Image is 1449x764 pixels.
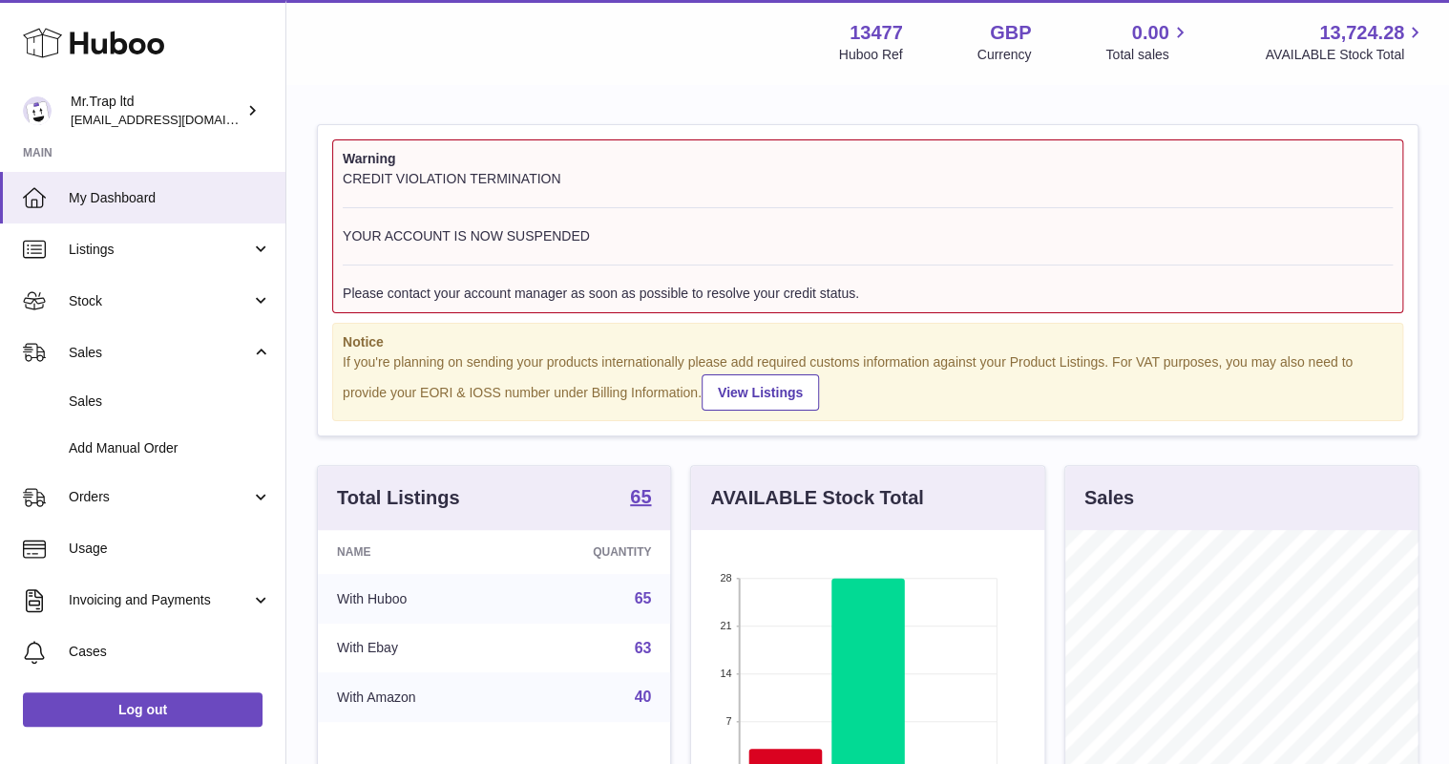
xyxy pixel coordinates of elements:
div: Currency [977,46,1032,64]
span: Orders [69,488,251,506]
strong: GBP [990,20,1031,46]
span: [EMAIL_ADDRESS][DOMAIN_NAME] [71,112,281,127]
a: 65 [635,590,652,606]
div: If you're planning on sending your products internationally please add required customs informati... [343,353,1393,411]
a: 0.00 Total sales [1105,20,1190,64]
span: Sales [69,393,271,411]
span: AVAILABLE Stock Total [1265,46,1426,64]
span: Invoicing and Payments [69,591,251,609]
span: Listings [69,241,251,259]
a: View Listings [702,374,819,411]
h3: AVAILABLE Stock Total [710,485,923,511]
div: Mr.Trap ltd [71,93,242,129]
text: 7 [726,715,732,727]
span: 0.00 [1132,20,1169,46]
div: Huboo Ref [839,46,903,64]
th: Name [318,530,511,574]
a: 65 [630,487,651,510]
text: 21 [721,620,732,631]
strong: 65 [630,487,651,506]
strong: Notice [343,333,1393,351]
h3: Sales [1084,485,1134,511]
span: Sales [69,344,251,362]
strong: 13477 [850,20,903,46]
img: office@grabacz.eu [23,96,52,125]
td: With Ebay [318,624,511,673]
span: 13,724.28 [1319,20,1404,46]
text: 28 [721,572,732,584]
a: Log out [23,692,262,727]
span: Add Manual Order [69,439,271,457]
h3: Total Listings [337,485,460,511]
span: Usage [69,540,271,558]
a: 40 [635,689,652,705]
td: With Amazon [318,672,511,722]
td: With Huboo [318,574,511,624]
text: 14 [721,668,732,679]
strong: Warning [343,150,1393,168]
a: 63 [635,640,652,656]
span: Stock [69,292,251,310]
div: CREDIT VIOLATION TERMINATION YOUR ACCOUNT IS NOW SUSPENDED Please contact your account manager as... [343,170,1393,303]
span: My Dashboard [69,189,271,207]
a: 13,724.28 AVAILABLE Stock Total [1265,20,1426,64]
span: Cases [69,643,271,661]
th: Quantity [511,530,670,574]
span: Total sales [1105,46,1190,64]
